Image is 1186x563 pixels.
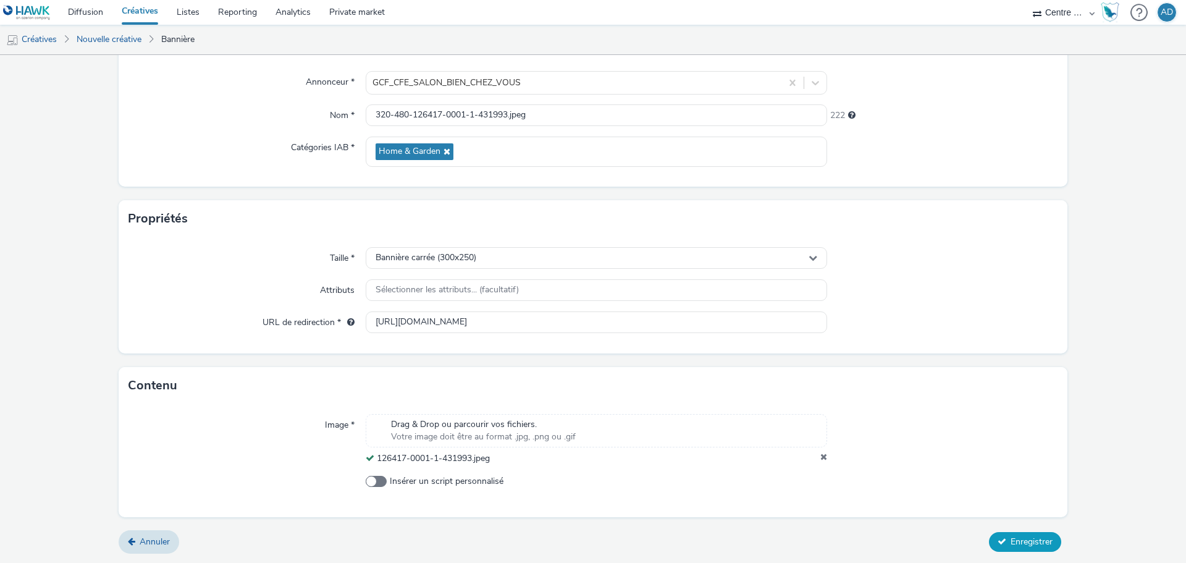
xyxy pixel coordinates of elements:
[390,475,503,488] span: Insérer un script personnalisé
[301,71,360,88] label: Annonceur *
[6,34,19,46] img: mobile
[1101,2,1124,22] a: Hawk Academy
[391,431,576,443] span: Votre image doit être au format .jpg, .png ou .gif
[3,5,51,20] img: undefined Logo
[320,414,360,431] label: Image *
[315,279,360,297] label: Attributs
[379,146,440,157] span: Home & Garden
[155,25,201,54] a: Bannière
[140,536,170,548] span: Annuler
[366,104,827,126] input: Nom
[128,376,177,395] h3: Contenu
[341,316,355,329] div: L'URL de redirection sera utilisée comme URL de validation avec certains SSP et ce sera l'URL de ...
[325,104,360,122] label: Nom *
[128,210,188,228] h3: Propriétés
[376,253,476,263] span: Bannière carrée (300x250)
[376,285,519,295] span: Sélectionner les attributs... (facultatif)
[258,311,360,329] label: URL de redirection *
[325,247,360,265] label: Taille *
[286,137,360,154] label: Catégories IAB *
[1011,536,1053,548] span: Enregistrer
[391,418,576,431] span: Drag & Drop ou parcourir vos fichiers.
[1161,3,1173,22] div: AD
[989,532,1061,552] button: Enregistrer
[377,452,490,464] span: 126417-0001-1-431993.jpeg
[830,109,845,122] span: 222
[70,25,148,54] a: Nouvelle créative
[366,311,827,333] input: url...
[1101,2,1119,22] img: Hawk Academy
[119,530,179,554] a: Annuler
[848,109,856,122] div: 255 caractères maximum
